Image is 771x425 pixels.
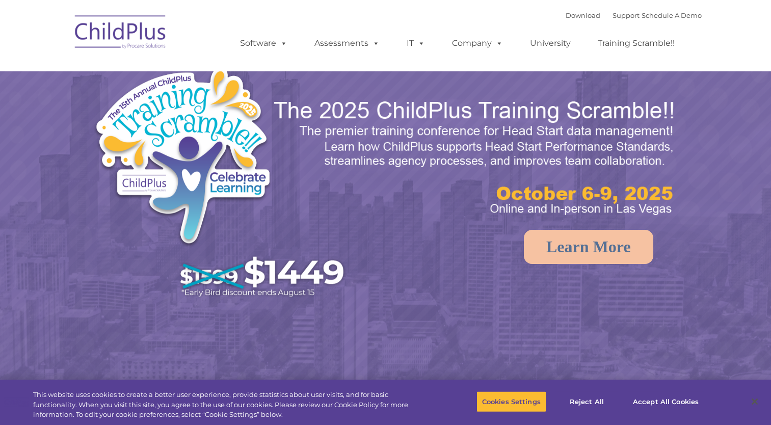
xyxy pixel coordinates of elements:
a: Support [613,11,640,19]
a: Assessments [304,33,390,54]
button: Reject All [555,391,619,412]
a: Learn More [524,230,653,264]
button: Accept All Cookies [627,391,704,412]
a: Training Scramble!! [588,33,685,54]
font: | [566,11,702,19]
button: Close [743,390,766,413]
button: Cookies Settings [476,391,546,412]
a: University [520,33,581,54]
a: Company [442,33,513,54]
a: IT [396,33,435,54]
a: Schedule A Demo [642,11,702,19]
a: Download [566,11,600,19]
div: This website uses cookies to create a better user experience, provide statistics about user visit... [33,390,424,420]
img: ChildPlus by Procare Solutions [70,8,172,59]
a: Software [230,33,298,54]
